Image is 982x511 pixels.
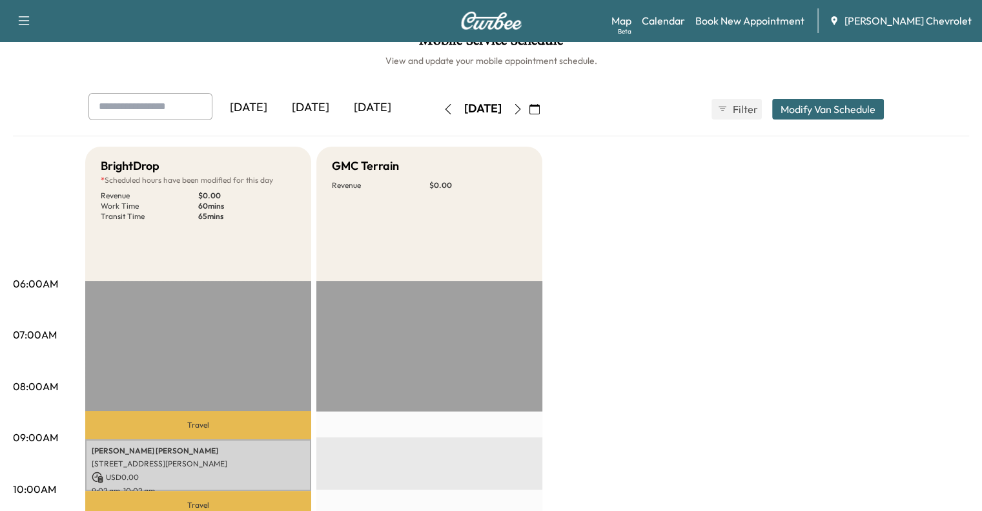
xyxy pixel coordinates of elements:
a: Calendar [642,13,685,28]
div: [DATE] [342,93,404,123]
button: Modify Van Schedule [772,99,884,120]
div: [DATE] [464,101,502,117]
p: 60 mins [198,201,296,211]
span: [PERSON_NAME] Chevrolet [844,13,972,28]
span: Filter [733,101,756,117]
p: 08:00AM [13,379,58,394]
p: Revenue [332,180,429,191]
div: [DATE] [280,93,342,123]
div: [DATE] [218,93,280,123]
p: 10:00AM [13,481,56,497]
p: Travel [85,411,311,439]
p: [STREET_ADDRESS][PERSON_NAME] [92,459,305,469]
p: [PERSON_NAME] [PERSON_NAME] [92,446,305,456]
p: 07:00AM [13,327,57,342]
p: USD 0.00 [92,472,305,483]
p: Scheduled hours have been modified for this day [101,175,296,185]
h5: BrightDrop [101,157,159,175]
p: $ 0.00 [198,191,296,201]
p: 65 mins [198,211,296,222]
p: $ 0.00 [429,180,527,191]
p: 9:02 am - 10:02 am [92,486,305,496]
p: Transit Time [101,211,198,222]
button: Filter [711,99,762,120]
p: 06:00AM [13,276,58,291]
a: Book New Appointment [695,13,804,28]
p: Revenue [101,191,198,201]
a: MapBeta [611,13,631,28]
p: 09:00AM [13,430,58,445]
img: Curbee Logo [460,12,522,30]
p: Work Time [101,201,198,211]
h1: Mobile Service Schedule [13,32,969,54]
h6: View and update your mobile appointment schedule. [13,54,969,67]
h5: GMC Terrain [332,157,399,175]
div: Beta [618,26,631,36]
